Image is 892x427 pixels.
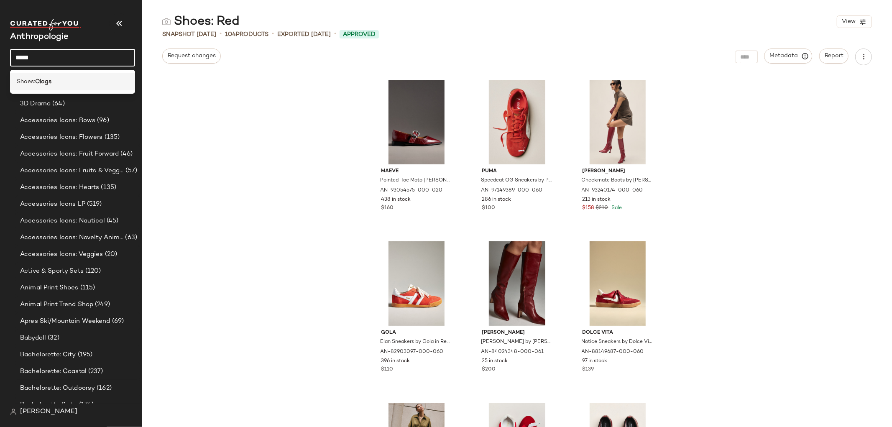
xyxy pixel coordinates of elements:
[764,49,813,64] button: Metadata
[87,367,103,376] span: (237)
[51,99,65,109] span: (64)
[576,241,660,326] img: 88149687_060_b
[10,33,69,41] span: Current Company Name
[95,116,109,125] span: (96)
[35,77,51,86] b: Clogs
[583,168,653,175] span: [PERSON_NAME]
[20,250,103,259] span: Accessories Icons: Veggies
[583,366,594,373] span: $139
[20,384,95,393] span: Bachelorette: Outdoorsy
[482,366,496,373] span: $200
[381,196,411,204] span: 438 in stock
[343,30,376,39] span: Approved
[167,53,216,59] span: Request changes
[105,216,119,226] span: (45)
[610,205,622,211] span: Sale
[84,266,101,276] span: (120)
[596,205,608,212] span: $210
[225,30,268,39] div: Products
[162,13,240,30] div: Shoes: Red
[162,30,216,39] span: Snapshot [DATE]
[583,205,594,212] span: $158
[381,366,394,373] span: $110
[583,196,611,204] span: 213 in stock
[20,166,124,176] span: Accessories Icons: Fruits & Veggies
[20,216,105,226] span: Accessories Icons: Nautical
[482,358,508,365] span: 25 in stock
[20,350,76,360] span: Bachelorette: City
[20,266,84,276] span: Active & Sporty Sets
[375,80,459,164] img: 93054575_020_b
[381,205,394,212] span: $160
[482,329,552,337] span: [PERSON_NAME]
[481,348,544,356] span: AN-84024348-000-061
[841,18,856,25] span: View
[20,199,85,209] span: Accessories Icons LP
[582,338,652,346] span: Notice Sneakers by Dolce Vita in Red, Women's, Size: 7.5, Leather/Rubber at Anthropologie
[17,77,35,86] span: Shoes:
[124,166,137,176] span: (57)
[481,338,552,346] span: [PERSON_NAME] by [PERSON_NAME] in Purple, Women's, Size: 8.5, Leather/Plastic/Rubber at Anthropol...
[481,187,542,194] span: AN-97149389-000-060
[582,187,643,194] span: AN-93240174-000-060
[20,116,95,125] span: Accessories Icons: Bows
[20,149,119,159] span: Accessories Icons: Fruit Forward
[20,283,79,293] span: Animal Print Shoes
[482,196,511,204] span: 286 in stock
[10,19,81,31] img: cfy_white_logo.C9jOOHJF.svg
[46,333,59,343] span: (32)
[482,168,552,175] span: PUMA
[225,31,236,38] span: 104
[583,358,608,365] span: 97 in stock
[837,15,872,28] button: View
[481,177,552,184] span: Speedcat OG Sneakers by PUMA in Red, Women's, Size: Us 7/eu 39, Leather/Rubber/EVA at Anthropologie
[381,187,443,194] span: AN-93054575-000-020
[381,358,410,365] span: 396 in stock
[85,199,102,209] span: (519)
[583,329,653,337] span: Dolce Vita
[819,49,849,64] button: Report
[582,177,652,184] span: Checkmate Boots by [PERSON_NAME] in Red, Women's, Size: 7.5, Polyurethane at Anthropologie
[381,329,452,337] span: Gola
[381,168,452,175] span: Maeve
[475,241,559,326] img: 84024348_061_b15
[582,348,644,356] span: AN-88149687-000-060
[10,409,17,415] img: svg%3e
[79,283,95,293] span: (115)
[272,29,274,39] span: •
[76,350,93,360] span: (195)
[375,241,459,326] img: 82903097_060_b
[277,30,331,39] p: Exported [DATE]
[162,49,221,64] button: Request changes
[100,183,117,192] span: (135)
[110,317,124,326] span: (69)
[824,53,843,59] span: Report
[20,99,51,109] span: 3D Drama
[162,18,171,26] img: svg%3e
[482,205,495,212] span: $100
[20,400,77,410] span: Bachelorette Party
[123,233,137,243] span: (63)
[475,80,559,164] img: 97149389_060_b14
[77,400,94,410] span: (174)
[20,407,77,417] span: [PERSON_NAME]
[220,29,222,39] span: •
[576,80,660,164] img: 93240174_060_b
[20,333,46,343] span: Babydoll
[20,233,123,243] span: Accessories Icons: Novelty Animal
[119,149,133,159] span: (46)
[20,300,93,309] span: Animal Print Trend Shop
[95,384,112,393] span: (162)
[93,300,110,309] span: (249)
[103,133,120,142] span: (135)
[20,183,100,192] span: Accessories Icons: Hearts
[381,177,451,184] span: Pointed-Toe Moto [PERSON_NAME] [PERSON_NAME] Flats by [PERSON_NAME] in Brown, Women's, Size: 41, ...
[381,348,444,356] span: AN-82903097-000-060
[20,133,103,142] span: Accessories Icons: Flowers
[334,29,336,39] span: •
[20,317,110,326] span: Apres Ski/Mountain Weekend
[769,52,808,60] span: Metadata
[103,250,118,259] span: (20)
[20,367,87,376] span: Bachelorette: Coastal
[381,338,451,346] span: Elan Sneakers by Gola in Red, Women's, Size: 7.5, Leather/Gold/Rubber at Anthropologie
